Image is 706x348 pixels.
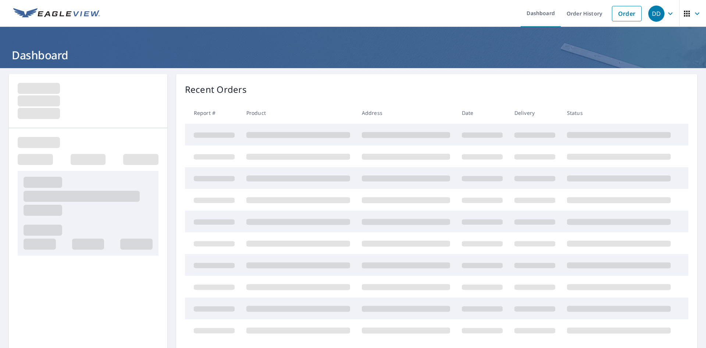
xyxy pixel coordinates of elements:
th: Report # [185,102,240,124]
th: Delivery [509,102,561,124]
th: Product [240,102,356,124]
th: Date [456,102,509,124]
th: Address [356,102,456,124]
th: Status [561,102,677,124]
div: DD [648,6,664,22]
a: Order [612,6,642,21]
h1: Dashboard [9,48,697,63]
img: EV Logo [13,8,100,19]
p: Recent Orders [185,83,247,96]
